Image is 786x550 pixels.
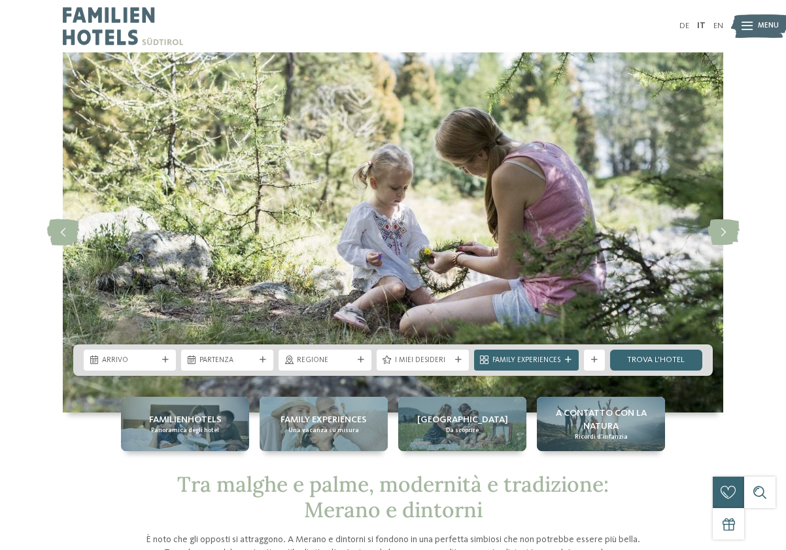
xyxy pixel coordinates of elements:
[713,22,723,30] a: EN
[758,21,779,31] span: Menu
[288,426,359,435] span: Una vacanza su misura
[610,350,702,371] a: trova l’hotel
[121,397,249,451] a: Family hotel a Merano: varietà allo stato puro! Familienhotels Panoramica degli hotel
[177,471,609,522] span: Tra malghe e palme, modernità e tradizione: Merano e dintorni
[575,433,628,441] span: Ricordi d’infanzia
[281,413,367,426] span: Family experiences
[492,356,560,366] span: Family Experiences
[398,397,526,451] a: Family hotel a Merano: varietà allo stato puro! [GEOGRAPHIC_DATA] Da scoprire
[679,22,689,30] a: DE
[297,356,352,366] span: Regione
[417,413,508,426] span: [GEOGRAPHIC_DATA]
[199,356,255,366] span: Partenza
[537,397,665,451] a: Family hotel a Merano: varietà allo stato puro! A contatto con la natura Ricordi d’infanzia
[542,407,660,433] span: A contatto con la natura
[395,356,451,366] span: I miei desideri
[446,426,479,435] span: Da scoprire
[151,426,219,435] span: Panoramica degli hotel
[63,52,723,412] img: Family hotel a Merano: varietà allo stato puro!
[260,397,388,451] a: Family hotel a Merano: varietà allo stato puro! Family experiences Una vacanza su misura
[697,22,706,30] a: IT
[102,356,158,366] span: Arrivo
[149,413,222,426] span: Familienhotels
